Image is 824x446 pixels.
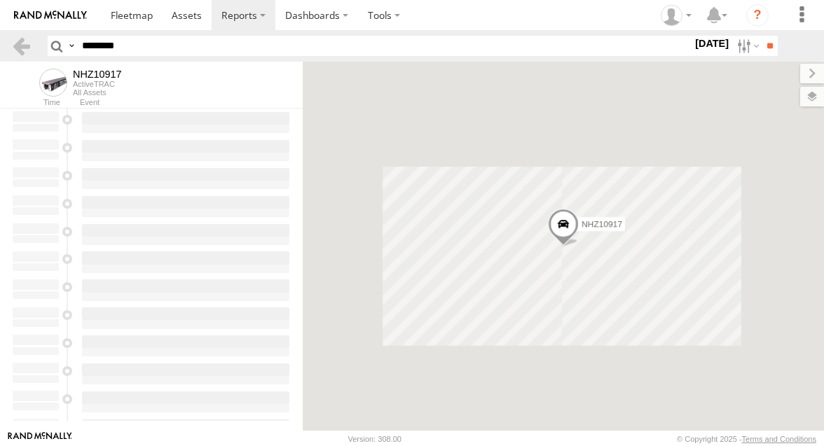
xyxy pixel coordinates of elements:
[66,36,77,56] label: Search Query
[746,4,769,27] i: ?
[73,80,122,88] div: ActiveTRAC
[11,36,32,56] a: Back to previous Page
[692,36,732,51] label: [DATE]
[742,435,816,443] a: Terms and Conditions
[80,99,303,106] div: Event
[14,11,87,20] img: rand-logo.svg
[8,432,72,446] a: Visit our Website
[677,435,816,443] div: © Copyright 2025 -
[656,5,696,26] div: Zulema McIntosch
[348,435,401,443] div: Version: 308.00
[732,36,762,56] label: Search Filter Options
[73,88,122,97] div: All Assets
[11,99,60,106] div: Time
[73,69,122,80] div: NHZ10917 - View Asset History
[582,218,622,228] span: NHZ10917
